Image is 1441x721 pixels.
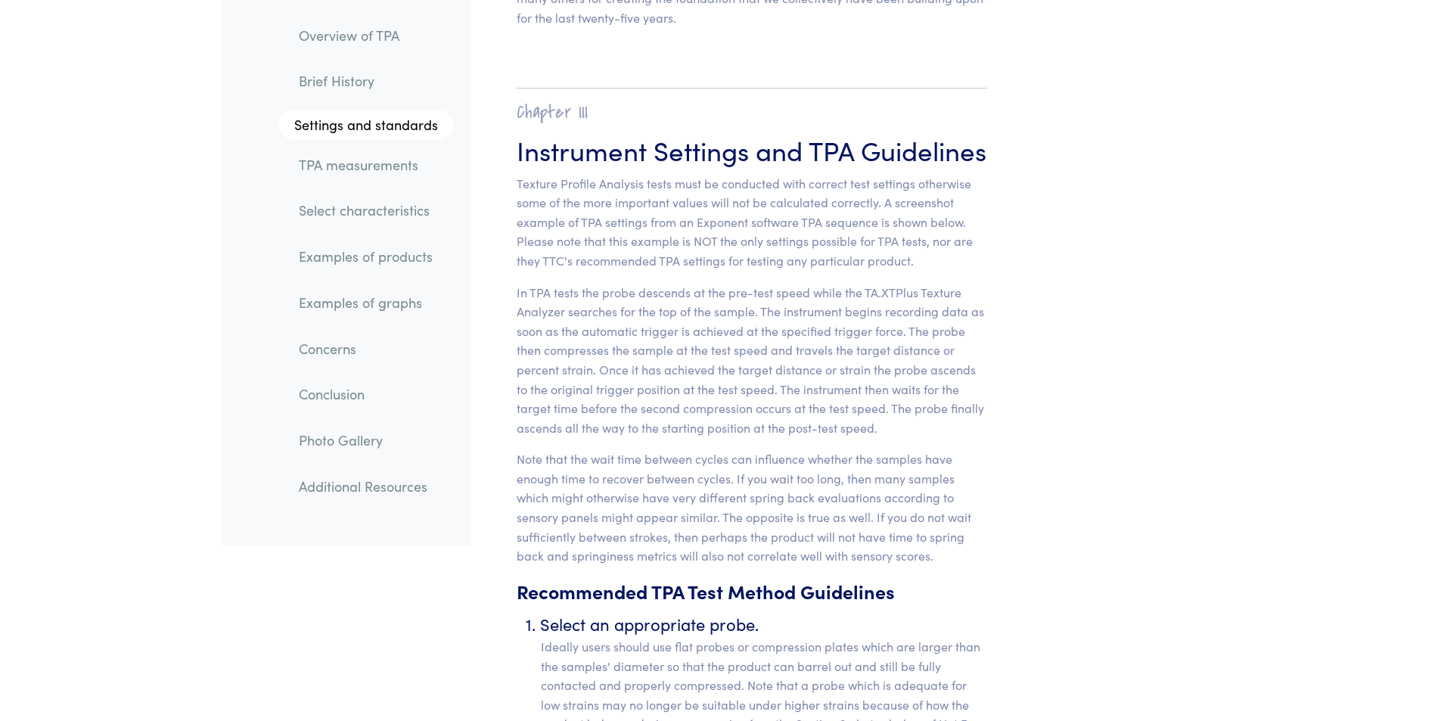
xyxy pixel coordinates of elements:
p: Texture Profile Analysis tests must be conducted with correct test settings otherwise some of the... [517,174,988,271]
a: Examples of graphs [287,285,453,320]
h3: Instrument Settings and TPA Guidelines [517,131,988,168]
a: Examples of products [287,240,453,275]
a: Photo Gallery [287,423,453,458]
a: Select characteristics [287,194,453,228]
a: Conclusion [287,378,453,412]
a: Additional Resources [287,469,453,504]
p: Note that the wait time between cycles can influence whether the samples have enough time to reco... [517,449,988,566]
h5: Recommended TPA Test Method Guidelines [517,578,988,604]
a: Brief History [287,64,453,99]
a: Concerns [287,331,453,366]
a: TPA measurements [287,148,453,182]
a: Settings and standards [279,110,453,140]
p: In TPA tests the probe descends at the pre-test speed while the TA.XTPlus Texture Analyzer search... [517,283,988,438]
a: Overview of TPA [287,18,453,53]
h2: Chapter III [517,101,988,124]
